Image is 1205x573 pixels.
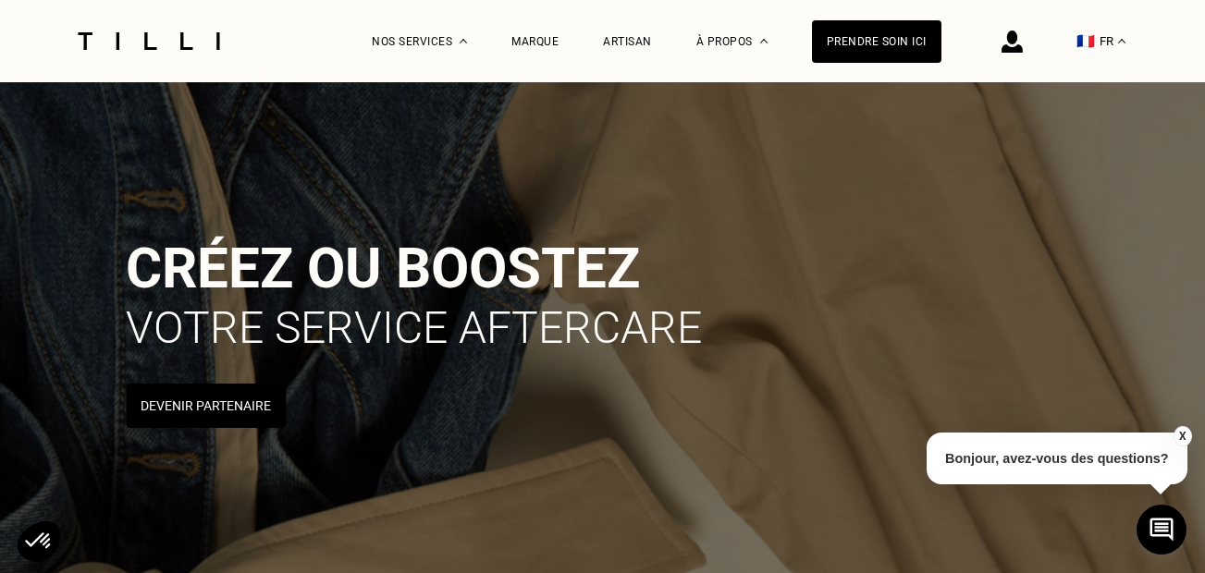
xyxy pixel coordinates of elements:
img: Menu déroulant [460,39,467,43]
a: Marque [511,35,559,48]
span: 🇫🇷 [1076,32,1095,50]
a: Prendre soin ici [812,20,941,63]
p: Bonjour, avez-vous des questions? [927,433,1187,484]
img: icône connexion [1002,30,1023,53]
img: Menu déroulant à propos [760,39,768,43]
button: X [1173,426,1191,446]
button: Devenir Partenaire [126,384,286,428]
img: menu déroulant [1118,39,1125,43]
span: Créez ou boostez [126,236,640,301]
img: Logo du service de couturière Tilli [71,32,227,50]
a: Artisan [603,35,652,48]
